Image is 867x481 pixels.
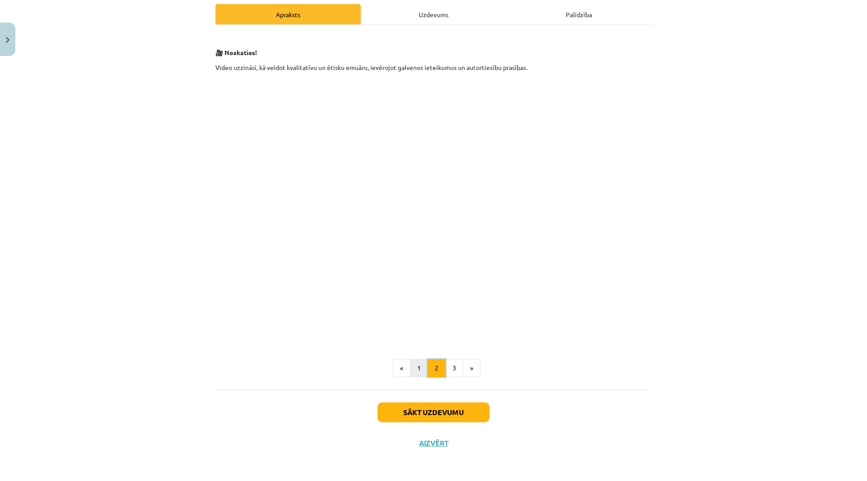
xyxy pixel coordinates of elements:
[215,63,652,72] p: Video uzzināsi, kā veidot kvalitatīvu un ētisku emuāru, ievērojot galvenos ieteikumus un autortie...
[445,359,463,377] button: 3
[428,359,446,377] button: 2
[6,37,9,43] img: icon-close-lesson-0947bae3869378f0d4975bcd49f059093ad1ed9edebbc8119c70593378902aed.svg
[361,4,506,24] div: Uzdevums
[463,359,480,377] button: »
[224,48,257,56] b: Noskaties!
[416,439,451,448] button: Aizvērt
[410,359,428,377] button: 1
[215,4,361,24] div: Apraksts
[215,359,652,377] nav: Page navigation example
[378,402,489,422] button: Sākt uzdevumu
[393,359,410,377] button: «
[506,4,652,24] div: Palīdzība
[215,48,652,57] p: 🎥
